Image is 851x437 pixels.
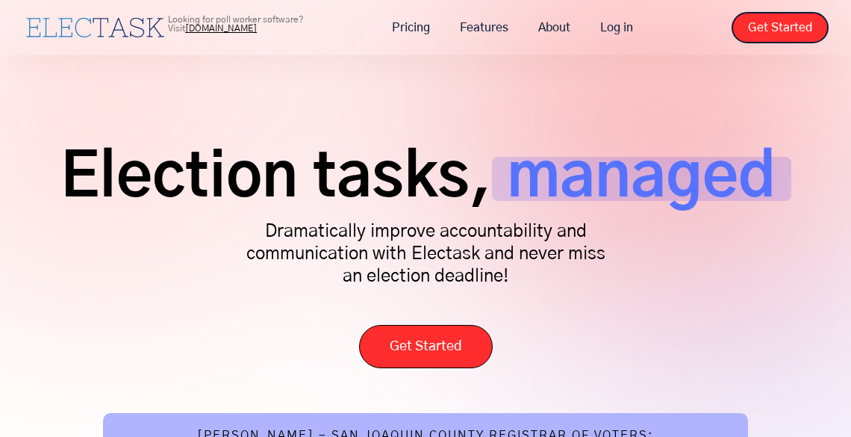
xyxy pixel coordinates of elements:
[185,24,257,33] a: [DOMAIN_NAME]
[445,12,523,43] a: Features
[492,157,791,201] span: managed
[523,12,585,43] a: About
[377,12,445,43] a: Pricing
[585,12,648,43] a: Log in
[60,157,492,201] span: Election tasks,
[168,15,369,33] p: Looking for poll worker software? Visit
[239,220,612,288] p: Dramatically improve accountability and communication with Electask and never miss an election de...
[359,325,493,369] a: Get Started
[22,14,168,41] a: home
[732,12,829,43] a: Get Started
